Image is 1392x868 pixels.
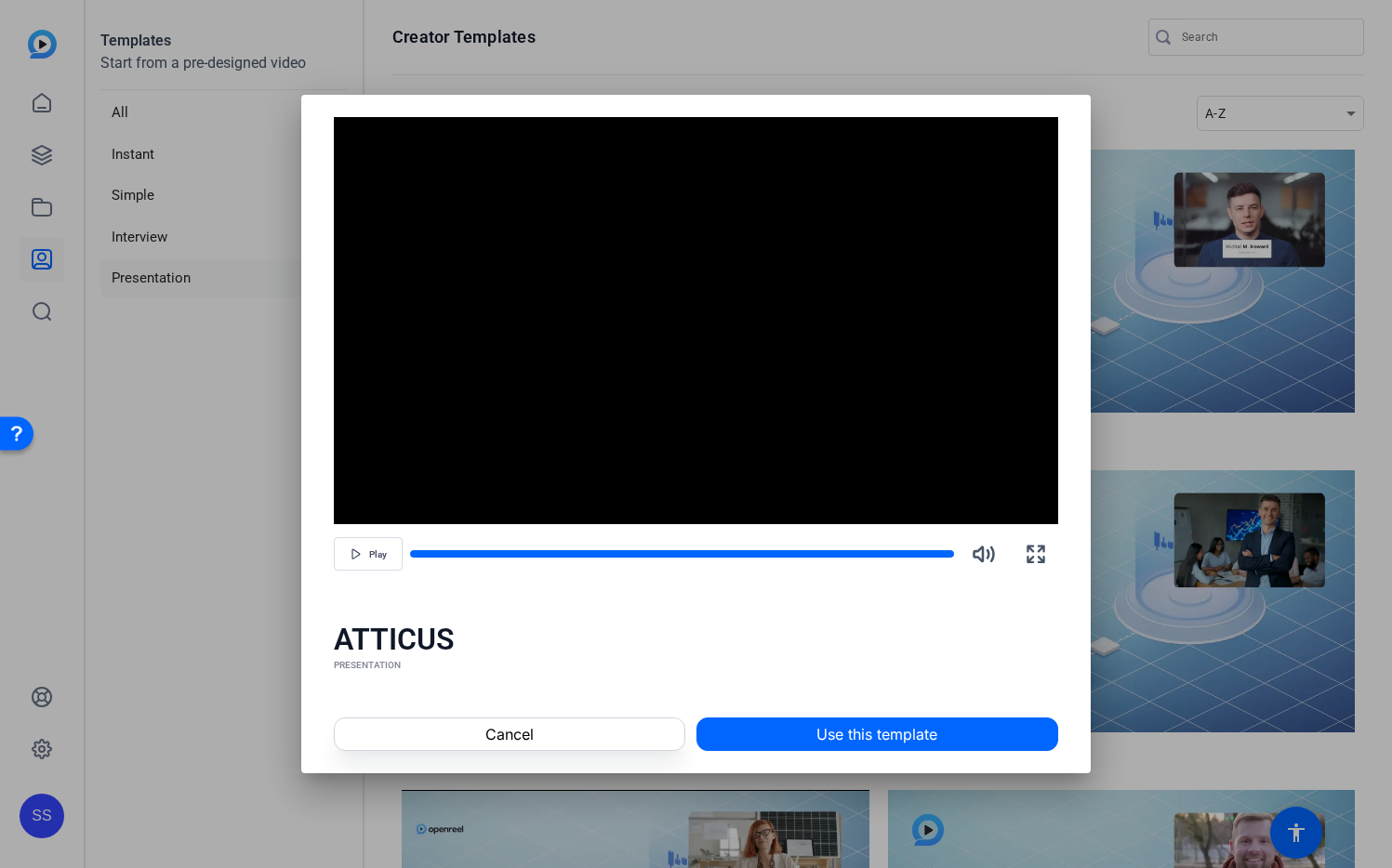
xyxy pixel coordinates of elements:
[334,537,403,571] button: Play
[334,717,684,751] button: Cancel
[816,723,937,745] span: Use this template
[696,717,1058,751] button: Use this template
[334,621,1058,658] div: ATTICUS
[1014,532,1058,576] button: Fullscreen
[961,532,1006,576] button: Mute
[369,549,387,560] span: Play
[334,117,1058,524] div: Video Player
[334,658,1058,673] div: PRESENTATION
[485,723,534,745] span: Cancel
